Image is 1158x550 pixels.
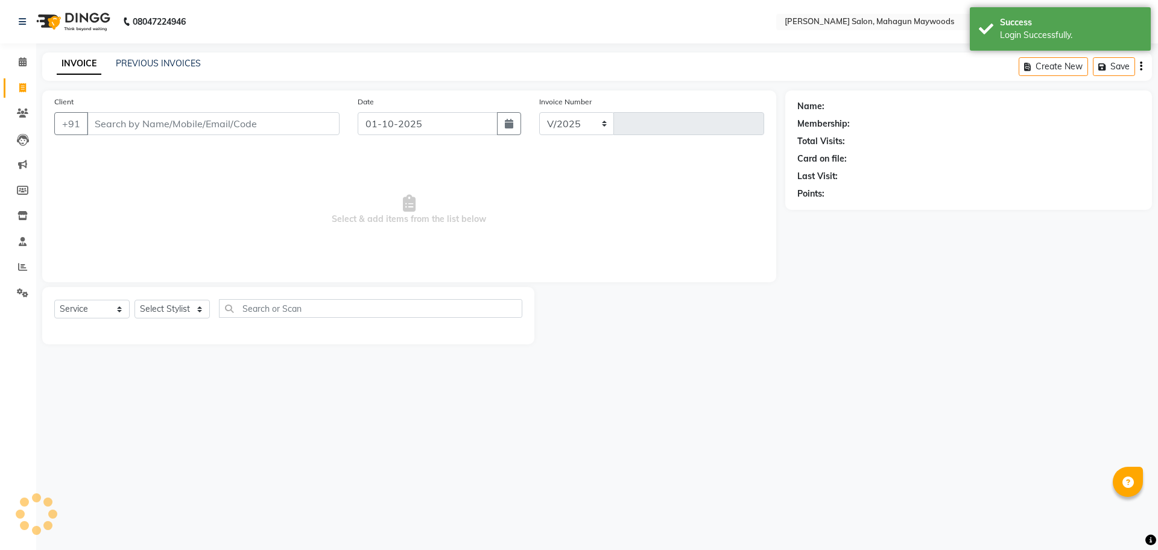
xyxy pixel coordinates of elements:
label: Invoice Number [539,96,592,107]
span: Select & add items from the list below [54,150,764,270]
div: Login Successfully. [1000,29,1142,42]
button: Save [1093,57,1135,76]
div: Points: [797,188,824,200]
div: Card on file: [797,153,847,165]
img: logo [31,5,113,39]
b: 08047224946 [133,5,186,39]
div: Membership: [797,118,850,130]
a: INVOICE [57,53,101,75]
input: Search by Name/Mobile/Email/Code [87,112,340,135]
input: Search or Scan [219,299,522,318]
button: Create New [1019,57,1088,76]
div: Name: [797,100,824,113]
a: PREVIOUS INVOICES [116,58,201,69]
div: Total Visits: [797,135,845,148]
div: Success [1000,16,1142,29]
div: Last Visit: [797,170,838,183]
button: +91 [54,112,88,135]
label: Client [54,96,74,107]
label: Date [358,96,374,107]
